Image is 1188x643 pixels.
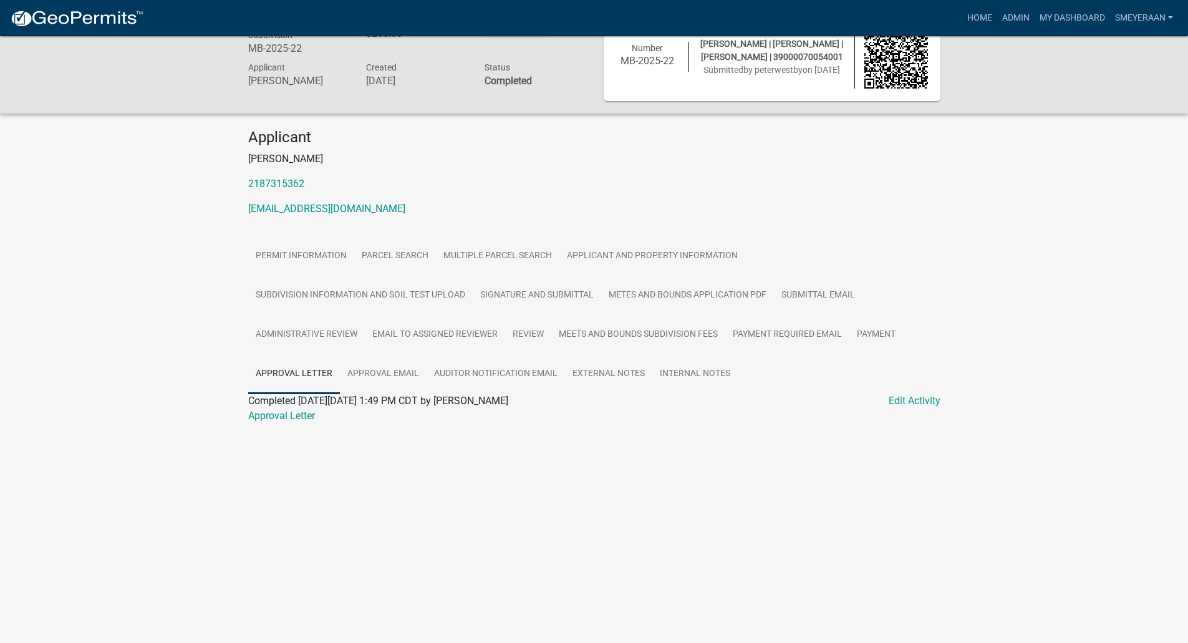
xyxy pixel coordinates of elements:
[427,354,565,394] a: Auditor Notification Email
[340,354,427,394] a: Approval Email
[248,152,940,167] p: [PERSON_NAME]
[601,276,774,316] a: Metes and Bounds Application PDF
[248,236,354,276] a: Permit Information
[248,128,940,147] h4: Applicant
[365,315,505,355] a: Email to Assigned Reviewer
[248,42,348,54] h6: MB-2025-22
[248,276,473,316] a: Subdivision Information and Soil Test Upload
[616,55,680,67] h6: MB-2025-22
[366,75,466,87] h6: [DATE]
[248,395,508,407] span: Completed [DATE][DATE] 1:49 PM CDT by [PERSON_NAME]
[505,315,551,355] a: Review
[354,236,436,276] a: Parcel search
[743,65,803,75] span: by peterwestby
[632,43,663,53] span: Number
[703,65,840,75] span: Submitted on [DATE]
[1035,6,1110,30] a: My Dashboard
[248,62,285,72] span: Applicant
[551,315,725,355] a: Meets and Bounds Subdivision Fees
[436,236,559,276] a: Multiple Parcel Search
[1110,6,1178,30] a: Smeyeraan
[725,315,849,355] a: Payment Required Email
[774,276,862,316] a: Submittal Email
[849,315,903,355] a: Payment
[889,394,940,409] a: Edit Activity
[559,236,745,276] a: Applicant and Property Information
[700,39,843,62] span: [PERSON_NAME] | [PERSON_NAME] | [PERSON_NAME] | 39000070054001
[485,62,510,72] span: Status
[652,354,738,394] a: Internal Notes
[248,203,405,215] a: [EMAIL_ADDRESS][DOMAIN_NAME]
[248,178,304,190] a: 2187315362
[962,6,997,30] a: Home
[366,62,397,72] span: Created
[248,75,348,87] h6: [PERSON_NAME]
[248,354,340,394] a: Approval Letter
[248,410,315,422] a: Approval Letter
[997,6,1035,30] a: Admin
[473,276,601,316] a: Signature and Submittal
[864,25,928,89] img: QR code
[485,75,532,87] strong: Completed
[565,354,652,394] a: External Notes
[248,315,365,355] a: Administrative Review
